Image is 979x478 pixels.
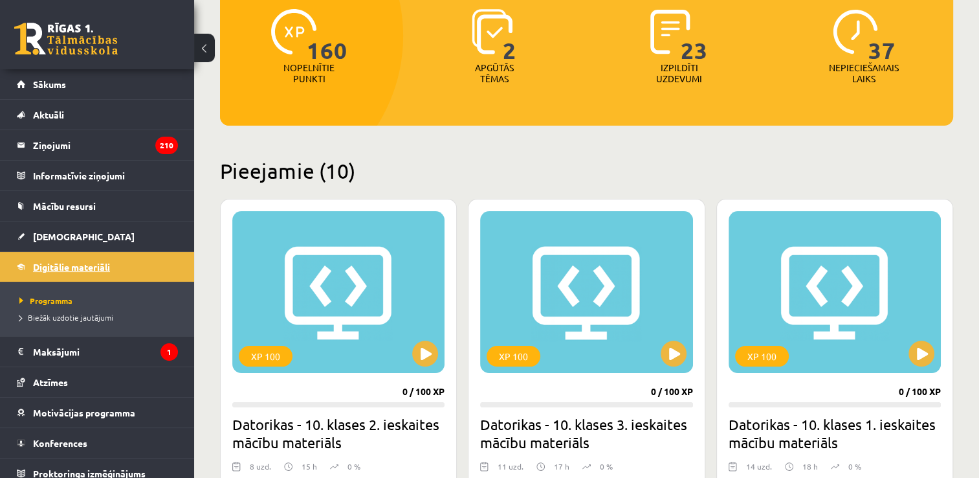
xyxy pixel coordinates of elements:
p: 17 h [554,461,569,472]
span: Sākums [33,78,66,90]
span: Atzīmes [33,376,68,388]
p: 15 h [302,461,317,472]
span: Aktuāli [33,109,64,120]
span: 37 [868,9,896,62]
legend: Informatīvie ziņojumi [33,161,178,190]
h2: Datorikas - 10. klases 3. ieskaites mācību materiāls [480,415,692,451]
span: Programma [19,295,72,306]
a: Rīgas 1. Tālmācības vidusskola [14,23,118,55]
i: 210 [155,137,178,154]
a: Mācību resursi [17,191,178,221]
img: icon-learned-topics-4a711ccc23c960034f471b6e78daf4a3bad4a20eaf4de84257b87e66633f6470.svg [472,9,512,54]
p: Apgūtās tēmas [469,62,520,84]
p: 0 % [347,461,360,472]
a: Konferences [17,428,178,458]
span: 23 [681,9,708,62]
i: 1 [160,343,178,361]
span: Motivācijas programma [33,407,135,418]
a: Digitālie materiāli [17,252,178,282]
p: Nepieciešamais laiks [829,62,899,84]
a: Atzīmes [17,367,178,397]
img: icon-clock-7be60019b62300814b6bd22b8e044499b485619524d84068768e800edab66f18.svg [833,9,878,54]
p: Izpildīti uzdevumi [654,62,704,84]
img: icon-xp-0682a9bc20223a9ccc6f5883a126b849a74cddfe5390d2b41b4391c66f2066e7.svg [271,9,316,54]
p: Nopelnītie punkti [283,62,335,84]
a: Programma [19,295,181,306]
h2: Datorikas - 10. klases 2. ieskaites mācību materiāls [232,415,445,451]
a: Aktuāli [17,100,178,130]
span: Mācību resursi [33,200,96,212]
h2: Pieejamie (10) [220,158,953,183]
a: Informatīvie ziņojumi [17,161,178,190]
div: XP 100 [487,346,540,367]
p: 0 % [848,461,861,472]
a: Ziņojumi210 [17,130,178,160]
span: 2 [503,9,516,62]
span: 160 [307,9,347,62]
p: 0 % [600,461,613,472]
p: 18 h [802,461,818,472]
div: XP 100 [239,346,292,367]
span: Konferences [33,437,87,449]
span: Digitālie materiāli [33,261,110,273]
span: [DEMOGRAPHIC_DATA] [33,231,135,242]
a: Maksājumi1 [17,337,178,367]
span: Biežāk uzdotie jautājumi [19,312,113,323]
a: Biežāk uzdotie jautājumi [19,312,181,323]
h2: Datorikas - 10. klases 1. ieskaites mācību materiāls [729,415,941,451]
a: Motivācijas programma [17,398,178,427]
legend: Ziņojumi [33,130,178,160]
legend: Maksājumi [33,337,178,367]
a: [DEMOGRAPHIC_DATA] [17,222,178,251]
img: icon-completed-tasks-ad58ae20a441b2904462921112bc710f1caf180af7a3daa7317a5a94f2d26646.svg [650,9,690,54]
div: XP 100 [735,346,789,367]
a: Sākums [17,69,178,99]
